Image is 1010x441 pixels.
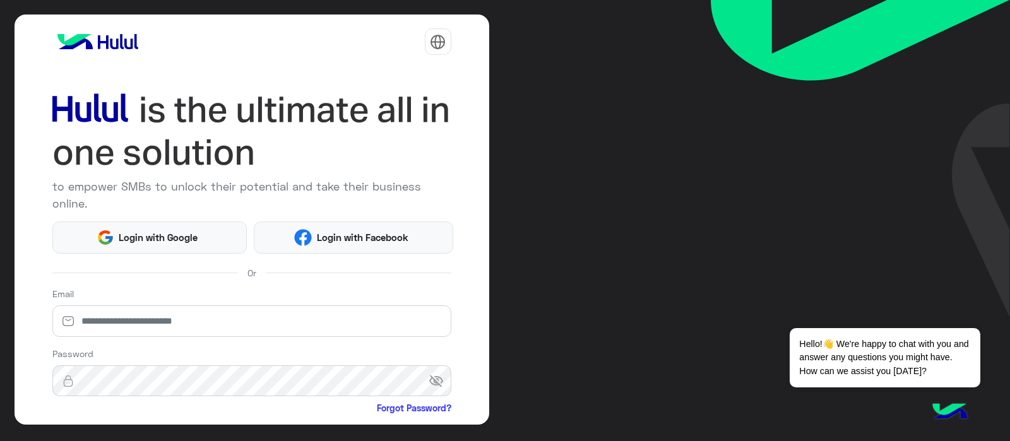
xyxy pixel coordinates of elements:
[377,401,451,415] a: Forgot Password?
[52,347,93,360] label: Password
[254,221,453,254] button: Login with Facebook
[52,88,451,173] img: hululLoginTitle_EN.svg
[312,230,413,245] span: Login with Facebook
[790,328,980,387] span: Hello!👋 We're happy to chat with you and answer any questions you might have. How can we assist y...
[52,29,143,54] img: logo
[114,230,203,245] span: Login with Google
[928,391,972,435] img: hulul-logo.png
[52,178,451,212] p: to empower SMBs to unlock their potential and take their business online.
[97,229,114,247] img: Google
[294,229,312,247] img: Facebook
[430,34,446,50] img: tab
[52,221,247,254] button: Login with Google
[429,370,451,392] span: visibility_off
[52,375,84,387] img: lock
[52,315,84,327] img: email
[247,266,256,279] span: Or
[52,287,74,300] label: Email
